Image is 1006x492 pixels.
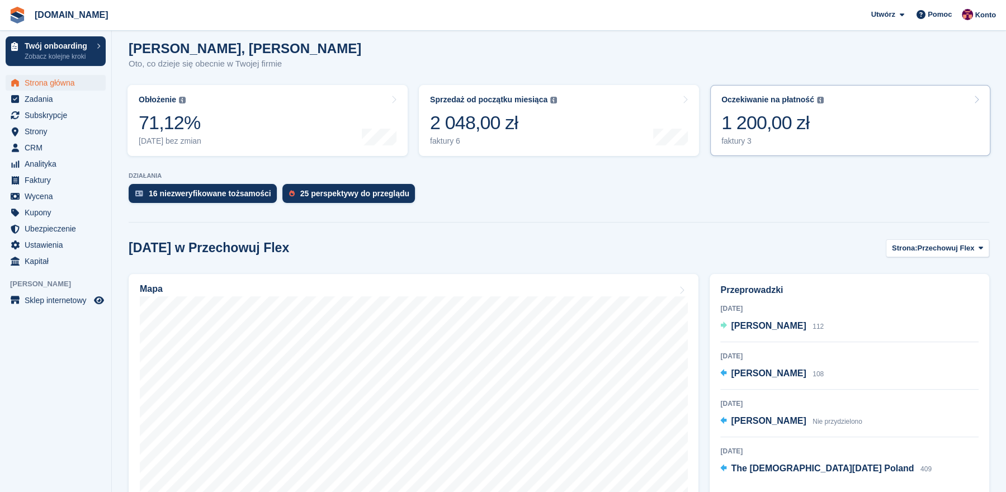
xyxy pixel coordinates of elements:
[892,243,918,254] span: Strona:
[430,136,557,146] div: faktury 6
[6,205,106,220] a: menu
[25,292,92,308] span: Sklep internetowy
[25,253,92,269] span: Kapitał
[25,140,92,155] span: CRM
[720,462,932,476] a: The [DEMOGRAPHIC_DATA][DATE] Poland 409
[721,111,824,134] div: 1 200,00 zł
[129,184,282,209] a: 16 niezweryfikowane tożsamości
[720,446,979,456] div: [DATE]
[9,7,26,23] img: stora-icon-8386f47178a22dfd0bd8f6a31ec36ba5ce8667c1dd55bd0f319d3a0aa187defe.svg
[92,294,106,307] a: Podgląd sklepu
[721,95,814,105] div: Oczekiwanie na płatność
[30,6,113,24] a: [DOMAIN_NAME]
[6,140,106,155] a: menu
[419,85,699,156] a: Sprzedaż od początku miesiąca 2 048,00 zł faktury 6
[25,221,92,236] span: Ubezpieczenie
[127,85,408,156] a: Obłożenie 71,12% [DATE] bez zmian
[6,124,106,139] a: menu
[129,58,361,70] p: Oto, co dzieje się obecnie w Twojej firmie
[871,9,895,20] span: Utwórz
[6,292,106,308] a: menu
[550,97,557,103] img: icon-info-grey-7440780725fd019a000dd9b08b2336e03edf1995a4989e88bcd33f0948082b44.svg
[139,136,201,146] div: [DATE] bez zmian
[6,107,106,123] a: menu
[975,10,996,21] span: Konto
[25,51,91,61] p: Zobacz kolejne kroki
[720,399,979,409] div: [DATE]
[6,75,106,91] a: menu
[6,253,106,269] a: menu
[25,172,92,188] span: Faktury
[430,95,547,105] div: Sprzedaż od początku miesiąca
[813,418,862,425] span: Nie przydzielono
[6,237,106,253] a: menu
[920,465,932,473] span: 409
[731,321,806,330] span: [PERSON_NAME]
[149,189,271,198] div: 16 niezweryfikowane tożsamości
[710,85,990,156] a: Oczekiwanie na płatność 1 200,00 zł faktury 3
[731,463,914,473] span: The [DEMOGRAPHIC_DATA][DATE] Poland
[886,239,989,258] button: Strona: Przechowuj Flex
[6,188,106,204] a: menu
[720,319,824,334] a: [PERSON_NAME] 112
[139,111,201,134] div: 71,12%
[140,284,163,294] h2: Mapa
[25,237,92,253] span: Ustawienia
[6,221,106,236] a: menu
[6,172,106,188] a: menu
[720,351,979,361] div: [DATE]
[6,91,106,107] a: menu
[817,97,824,103] img: icon-info-grey-7440780725fd019a000dd9b08b2336e03edf1995a4989e88bcd33f0948082b44.svg
[25,188,92,204] span: Wycena
[129,41,361,56] h1: [PERSON_NAME], [PERSON_NAME]
[179,97,186,103] img: icon-info-grey-7440780725fd019a000dd9b08b2336e03edf1995a4989e88bcd33f0948082b44.svg
[6,36,106,66] a: Twój onboarding Zobacz kolejne kroki
[129,240,289,256] h2: [DATE] w Przechowuj Flex
[300,189,409,198] div: 25 perspektywy do przeglądu
[25,75,92,91] span: Strona główna
[6,156,106,172] a: menu
[25,42,91,50] p: Twój onboarding
[25,156,92,172] span: Analityka
[135,190,143,197] img: verify_identity-adf6edd0f0f0b5bbfe63781bf79b02c33cf7c696d77639b501bdc392416b5a36.svg
[720,304,979,314] div: [DATE]
[720,367,824,381] a: [PERSON_NAME] 108
[721,136,824,146] div: faktury 3
[813,370,824,378] span: 108
[129,172,989,179] p: DZIAŁANIA
[10,278,111,290] span: [PERSON_NAME]
[813,323,824,330] span: 112
[25,124,92,139] span: Strony
[25,91,92,107] span: Zadania
[282,184,421,209] a: 25 perspektywy do przeglądu
[928,9,952,20] span: Pomoc
[962,9,973,20] img: Mateusz Kacwin
[731,368,806,378] span: [PERSON_NAME]
[25,205,92,220] span: Kupony
[720,414,862,429] a: [PERSON_NAME] Nie przydzielono
[720,283,979,297] h2: Przeprowadzki
[25,107,92,123] span: Subskrypcje
[731,416,806,425] span: [PERSON_NAME]
[139,95,176,105] div: Obłożenie
[289,190,295,197] img: prospect-51fa495bee0391a8d652442698ab0144808aea92771e9ea1ae160a38d050c398.svg
[917,243,974,254] span: Przechowuj Flex
[430,111,557,134] div: 2 048,00 zł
